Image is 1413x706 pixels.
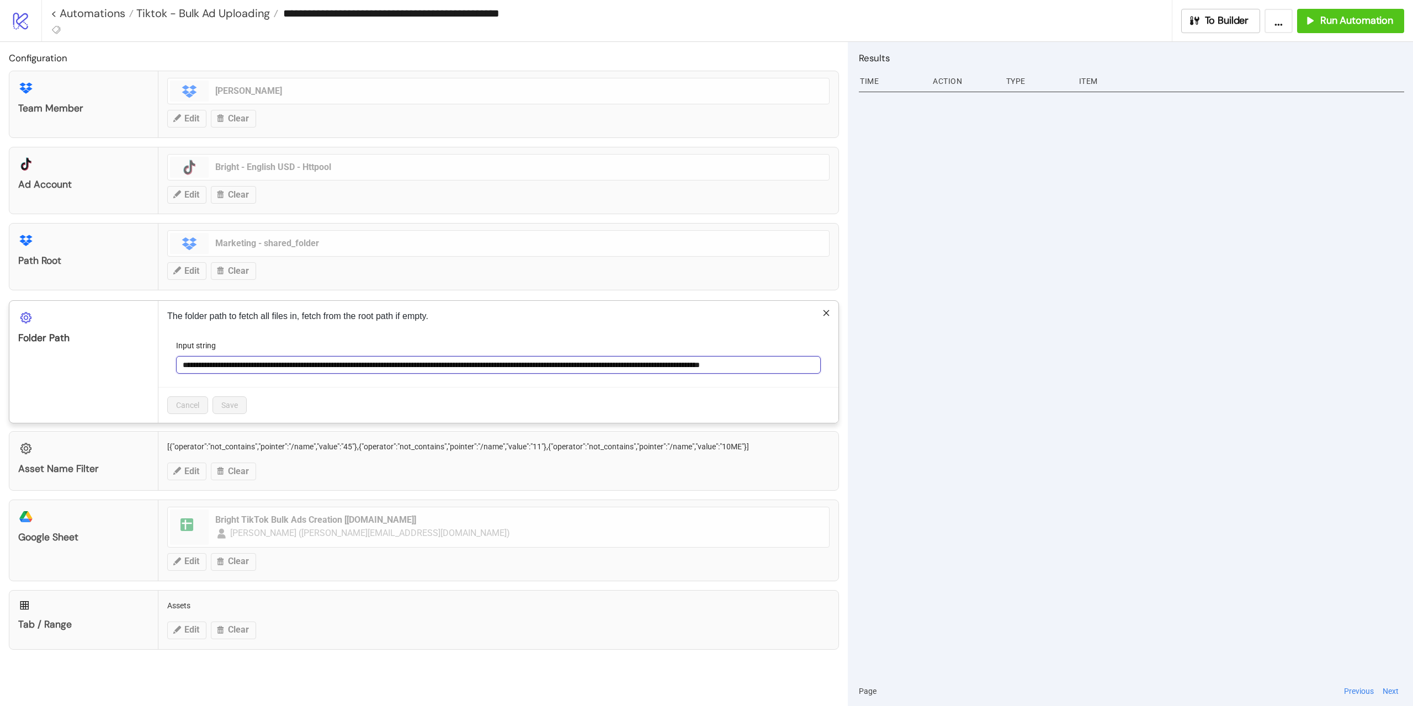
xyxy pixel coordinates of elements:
h2: Configuration [9,51,839,65]
p: The folder path to fetch all files in, fetch from the root path if empty. [167,310,830,323]
button: Previous [1341,685,1377,697]
h2: Results [859,51,1404,65]
label: Input string [176,339,223,352]
button: To Builder [1181,9,1261,33]
button: Cancel [167,396,208,414]
div: Item [1078,71,1404,92]
div: Action [932,71,997,92]
div: Time [859,71,924,92]
span: Run Automation [1320,14,1393,27]
button: Next [1379,685,1402,697]
div: Folder Path [18,332,149,344]
span: Tiktok - Bulk Ad Uploading [134,6,270,20]
span: To Builder [1205,14,1249,27]
span: close [822,309,830,317]
button: Run Automation [1297,9,1404,33]
a: Tiktok - Bulk Ad Uploading [134,8,278,19]
input: Input string [176,356,821,374]
span: Page [859,685,877,697]
a: < Automations [51,8,134,19]
button: ... [1265,9,1293,33]
button: Save [213,396,247,414]
div: Type [1005,71,1070,92]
